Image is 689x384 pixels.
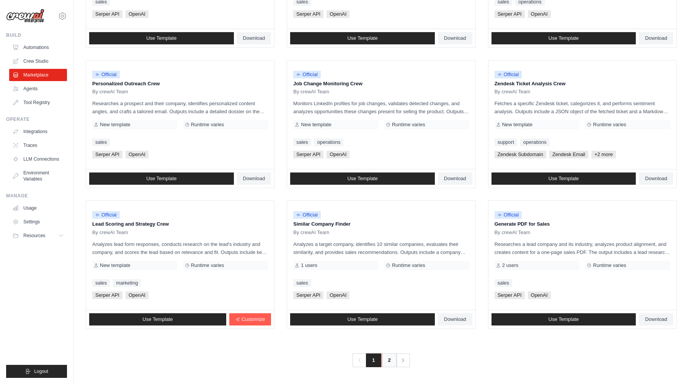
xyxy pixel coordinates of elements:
[520,138,550,146] a: operations
[502,262,519,268] span: 2 users
[92,279,110,287] a: sales
[491,32,636,44] a: Use Template
[92,89,128,95] span: By crewAI Team
[314,138,344,146] a: operations
[126,291,149,299] span: OpenAI
[92,240,268,256] p: Analyzes lead form responses, conducts research on the lead's industry and company, and scores th...
[293,279,311,287] a: sales
[9,229,67,242] button: Resources
[23,233,45,239] span: Resources
[92,71,120,78] span: Official
[126,10,149,18] span: OpenAI
[639,172,673,185] a: Download
[9,139,67,151] a: Traces
[89,172,234,185] a: Use Template
[290,32,435,44] a: Use Template
[593,122,626,128] span: Runtime varies
[438,313,472,325] a: Download
[146,176,176,182] span: Use Template
[237,32,271,44] a: Download
[293,138,311,146] a: sales
[92,220,268,228] p: Lead Scoring and Strategy Crew
[9,202,67,214] a: Usage
[347,316,377,322] span: Use Template
[639,32,673,44] a: Download
[639,313,673,325] a: Download
[89,313,226,325] a: Use Template
[290,313,435,325] a: Use Template
[444,176,466,182] span: Download
[293,229,329,236] span: By crewAI Team
[549,151,588,158] span: Zendesk Email
[9,69,67,81] a: Marketplace
[243,35,265,41] span: Download
[9,216,67,228] a: Settings
[242,316,265,322] span: Customize
[495,151,546,158] span: Zendesk Subdomain
[495,279,512,287] a: sales
[100,122,130,128] span: New template
[549,35,579,41] span: Use Template
[293,291,323,299] span: Serper API
[243,176,265,182] span: Download
[495,229,531,236] span: By crewAI Team
[495,240,670,256] p: Researches a lead company and its industry, analyzes product alignment, and creates content for a...
[293,220,469,228] p: Similar Company Finder
[366,353,381,367] span: 1
[549,316,579,322] span: Use Template
[327,291,349,299] span: OpenAI
[495,138,517,146] a: support
[528,291,551,299] span: OpenAI
[502,122,532,128] span: New template
[6,32,67,38] div: Build
[591,151,616,158] span: +2 more
[126,151,149,158] span: OpenAI
[495,220,670,228] p: Generate PDF for Sales
[293,71,321,78] span: Official
[301,122,331,128] span: New template
[92,10,122,18] span: Serper API
[9,167,67,185] a: Environment Variables
[92,291,122,299] span: Serper API
[293,10,323,18] span: Serper API
[495,10,525,18] span: Serper API
[491,172,636,185] a: Use Template
[9,125,67,138] a: Integrations
[645,316,667,322] span: Download
[229,313,271,325] a: Customize
[382,353,397,367] a: 2
[100,262,130,268] span: New template
[191,262,224,268] span: Runtime varies
[89,32,234,44] a: Use Template
[353,353,410,367] nav: Pagination
[645,35,667,41] span: Download
[92,151,122,158] span: Serper API
[293,240,469,256] p: Analyzes a target company, identifies 10 similar companies, evaluates their similarity, and provi...
[142,316,173,322] span: Use Template
[237,172,271,185] a: Download
[92,99,268,116] p: Researches a prospect and their company, identifies personalized content angles, and crafts a tai...
[290,172,435,185] a: Use Template
[92,211,120,219] span: Official
[495,99,670,116] p: Fetches a specific Zendesk ticket, categorizes it, and performs sentiment analysis. Outputs inclu...
[495,80,670,88] p: Zendesk Ticket Analysis Crew
[491,313,636,325] a: Use Template
[6,193,67,199] div: Manage
[146,35,176,41] span: Use Template
[9,153,67,165] a: LLM Connections
[327,151,349,158] span: OpenAI
[9,83,67,95] a: Agents
[293,211,321,219] span: Official
[645,176,667,182] span: Download
[92,80,268,88] p: Personalized Outreach Crew
[438,172,472,185] a: Download
[495,291,525,299] span: Serper API
[301,262,317,268] span: 1 users
[293,80,469,88] p: Job Change Monitoring Crew
[9,41,67,54] a: Automations
[392,262,425,268] span: Runtime varies
[392,122,425,128] span: Runtime varies
[444,35,466,41] span: Download
[293,89,329,95] span: By crewAI Team
[327,10,349,18] span: OpenAI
